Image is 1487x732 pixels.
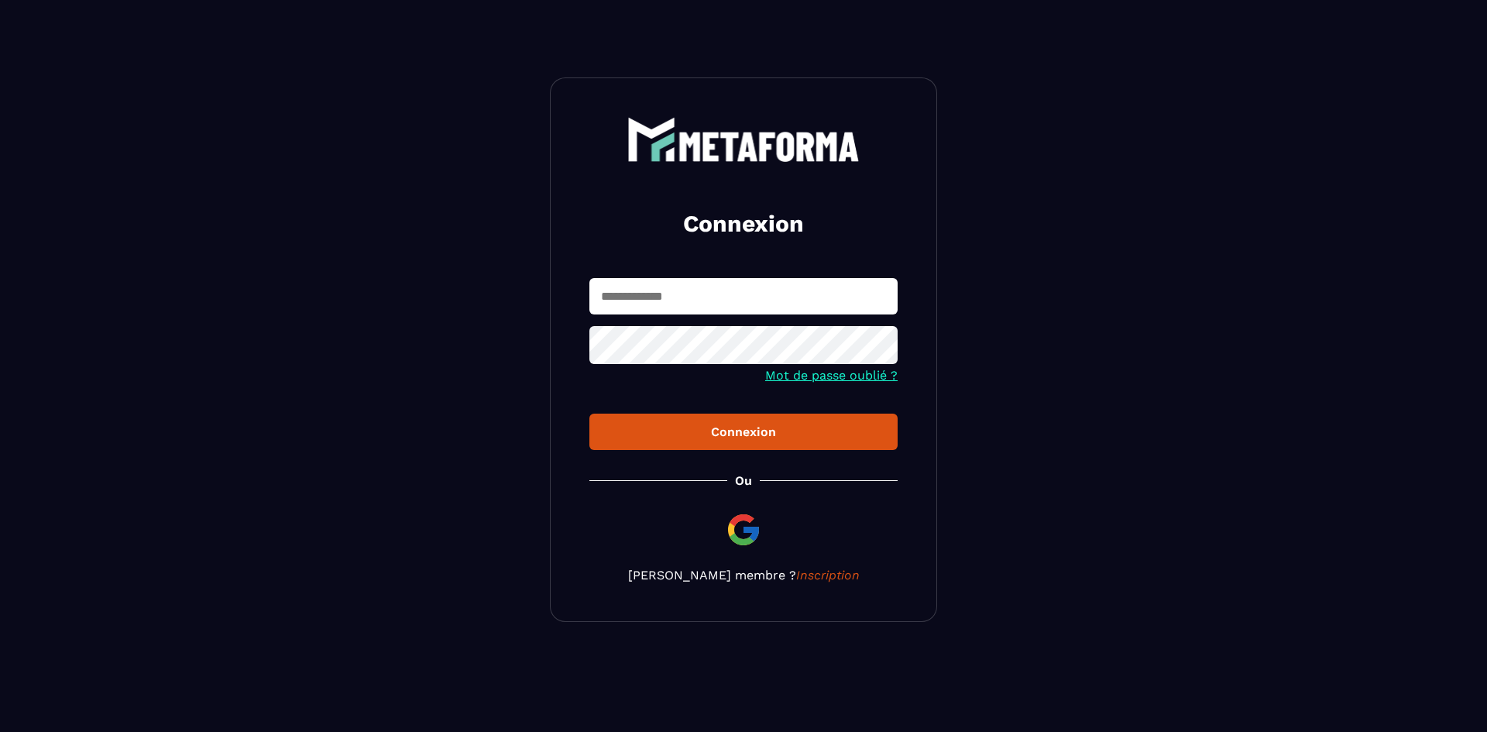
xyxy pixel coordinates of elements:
[589,568,898,583] p: [PERSON_NAME] membre ?
[602,424,885,439] div: Connexion
[735,473,752,488] p: Ou
[627,117,860,162] img: logo
[589,414,898,450] button: Connexion
[608,208,879,239] h2: Connexion
[796,568,860,583] a: Inscription
[589,117,898,162] a: logo
[725,511,762,548] img: google
[765,368,898,383] a: Mot de passe oublié ?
